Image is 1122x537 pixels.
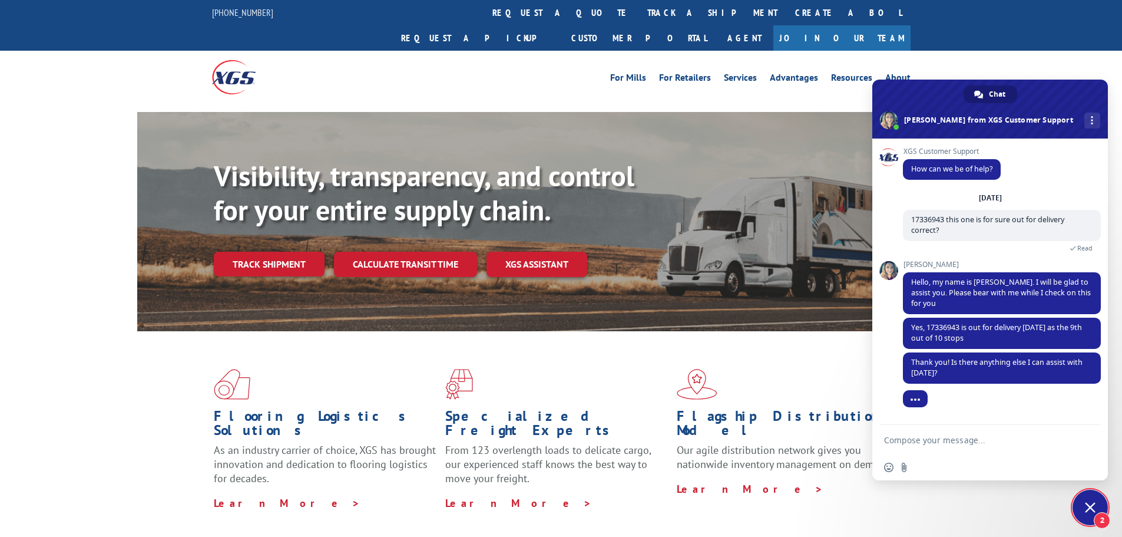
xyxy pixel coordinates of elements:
[911,215,1064,235] span: 17336943 this one is for sure out for delivery correct?
[214,369,250,400] img: xgs-icon-total-supply-chain-intelligence-red
[610,73,646,86] a: For Mills
[445,496,592,510] a: Learn More >
[884,425,1073,454] textarea: Compose your message...
[911,164,992,174] span: How can we be of help?
[659,73,711,86] a: For Retailers
[724,73,757,86] a: Services
[392,25,562,51] a: Request a pickup
[899,463,909,472] span: Send a file
[831,73,872,86] a: Resources
[770,73,818,86] a: Advantages
[903,261,1101,269] span: [PERSON_NAME]
[445,369,473,400] img: xgs-icon-focused-on-flooring-red
[214,252,325,276] a: Track shipment
[1094,512,1110,529] span: 2
[716,25,773,51] a: Agent
[911,277,1091,308] span: Hello, my name is [PERSON_NAME]. I will be glad to assist you. Please bear with me while I check ...
[212,6,273,18] a: [PHONE_NUMBER]
[1073,490,1108,525] a: Close chat
[214,496,360,510] a: Learn More >
[677,409,899,443] h1: Flagship Distribution Model
[911,322,1082,343] span: Yes, 17336943 is out for delivery [DATE] as the 9th out of 10 stops
[903,147,1001,156] span: XGS Customer Support
[773,25,911,51] a: Join Our Team
[979,195,1002,202] div: [DATE]
[445,443,668,496] p: From 123 overlength loads to delicate cargo, our experienced staff knows the best way to move you...
[677,443,893,471] span: Our agile distribution network gives you nationwide inventory management on demand.
[1077,244,1093,252] span: Read
[562,25,716,51] a: Customer Portal
[677,482,823,496] a: Learn More >
[214,157,634,228] b: Visibility, transparency, and control for your entire supply chain.
[884,463,893,472] span: Insert an emoji
[964,85,1017,103] a: Chat
[677,369,717,400] img: xgs-icon-flagship-distribution-model-red
[445,409,668,443] h1: Specialized Freight Experts
[214,443,436,485] span: As an industry carrier of choice, XGS has brought innovation and dedication to flooring logistics...
[334,252,477,277] a: Calculate transit time
[214,409,436,443] h1: Flooring Logistics Solutions
[486,252,587,277] a: XGS ASSISTANT
[885,73,911,86] a: About
[989,85,1005,103] span: Chat
[911,357,1083,378] span: Thank you! Is there anything else I can assist with [DATE]?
